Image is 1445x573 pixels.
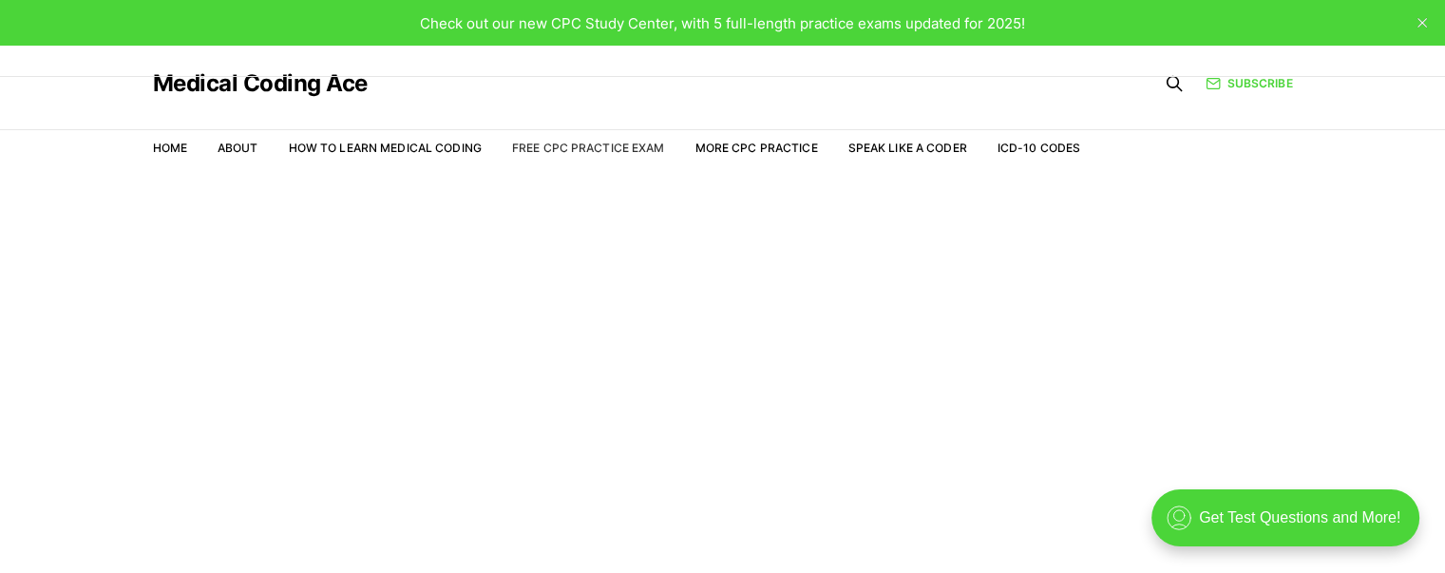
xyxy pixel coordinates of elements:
[420,14,1025,32] span: Check out our new CPC Study Center, with 5 full-length practice exams updated for 2025!
[694,141,817,155] a: More CPC Practice
[1135,480,1445,573] iframe: portal-trigger
[998,141,1080,155] a: ICD-10 Codes
[289,141,482,155] a: How to Learn Medical Coding
[153,141,187,155] a: Home
[1206,75,1292,92] a: Subscribe
[218,141,258,155] a: About
[1407,8,1437,38] button: close
[512,141,665,155] a: Free CPC Practice Exam
[848,141,967,155] a: Speak Like a Coder
[153,72,368,95] a: Medical Coding Ace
